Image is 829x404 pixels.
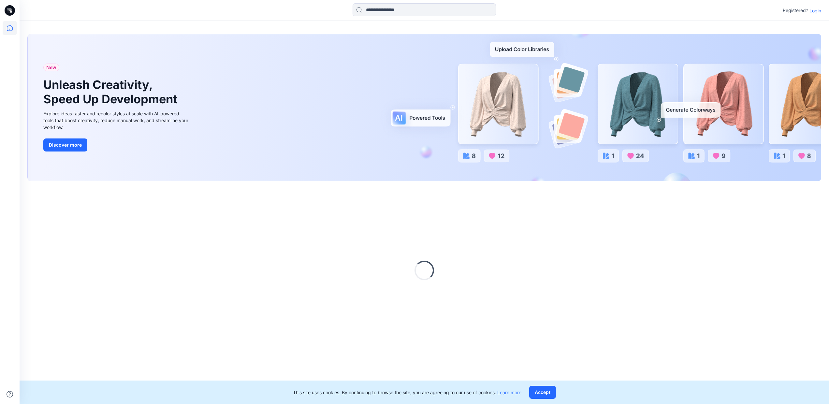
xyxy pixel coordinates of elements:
[43,138,87,151] button: Discover more
[46,64,56,71] span: New
[43,110,190,131] div: Explore ideas faster and recolor styles at scale with AI-powered tools that boost creativity, red...
[809,7,821,14] p: Login
[43,138,190,151] a: Discover more
[497,390,521,395] a: Learn more
[43,78,180,106] h1: Unleash Creativity, Speed Up Development
[783,7,808,14] p: Registered?
[529,386,556,399] button: Accept
[293,389,521,396] p: This site uses cookies. By continuing to browse the site, you are agreeing to our use of cookies.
